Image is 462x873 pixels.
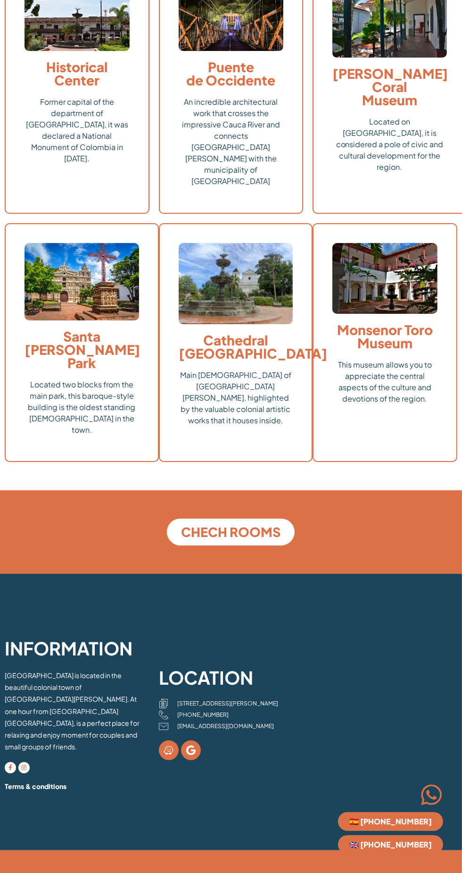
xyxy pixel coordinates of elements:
[336,117,444,172] span: Located on [GEOGRAPHIC_DATA], it is considered a pole of civic and cultural development for the r...
[181,526,280,538] span: CHECH ROOMS
[179,334,293,360] h3: Cathedral [GEOGRAPHIC_DATA]
[313,641,457,783] iframe: Hotel casa de Verano santa fé de antioquia
[349,841,432,848] span: 🇬🇧 [PHONE_NUMBER]
[5,782,66,790] a: Terms & conditions
[159,722,304,731] a: [EMAIL_ADDRESS][DOMAIN_NAME]
[179,60,284,87] h3: Puente de Occidente
[349,818,432,825] span: 🇪🇸 [PHONE_NUMBER]
[332,67,447,107] h3: [PERSON_NAME] Coral Museum
[338,835,443,854] a: 🇬🇧 [PHONE_NUMBER]
[180,370,291,425] span: Main [DEMOGRAPHIC_DATA] of [GEOGRAPHIC_DATA][PERSON_NAME], highlighted by the valuable colonial a...
[175,711,229,719] span: [PHONE_NUMBER]
[25,330,139,369] h3: Santa [PERSON_NAME] Park
[28,379,135,435] span: Located two blocks from the main park, this baroque-style building is the oldest standing [DEMOGR...
[159,699,304,708] a: [STREET_ADDRESS][PERSON_NAME]
[182,97,280,186] span: An incredible architectural work that crosses the impressive Cauca River and connects [GEOGRAPHIC...
[159,664,304,691] p: Location
[332,323,437,350] h3: Monsenor Toro Museum
[167,519,295,546] a: CHECH ROOMS
[175,699,278,708] span: [STREET_ADDRESS][PERSON_NAME]
[5,635,149,662] p: INFORMATION
[338,812,443,831] a: 🇪🇸 [PHONE_NUMBER]
[5,670,149,753] h2: [GEOGRAPHIC_DATA] is located in the beautiful colonial town of [GEOGRAPHIC_DATA][PERSON_NAME]. At...
[25,60,130,87] h3: Historical Center
[26,97,128,163] span: Former capital of the department of [GEOGRAPHIC_DATA], it was declared a National Monument of Col...
[338,360,432,403] span: This museum allows you to appreciate the central aspects of the culture and devotions of the region.
[175,722,274,730] span: [EMAIL_ADDRESS][DOMAIN_NAME]
[159,710,304,720] a: [PHONE_NUMBER]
